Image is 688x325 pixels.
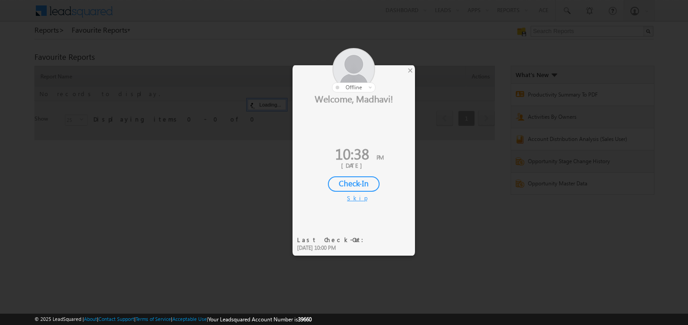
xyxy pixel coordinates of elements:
[136,316,171,322] a: Terms of Service
[376,153,384,161] span: PM
[34,315,312,324] span: © 2025 LeadSquared | | | | |
[297,236,369,244] div: Last Check-Out:
[405,65,415,75] div: ×
[298,316,312,323] span: 39660
[293,92,415,104] div: Welcome, Madhavi!
[208,316,312,323] span: Your Leadsquared Account Number is
[335,143,369,164] span: 10:38
[328,176,380,192] div: Check-In
[299,161,408,170] div: [DATE]
[347,194,361,202] div: Skip
[297,244,369,252] div: [DATE] 10:00 PM
[346,84,362,91] span: offline
[172,316,207,322] a: Acceptable Use
[98,316,134,322] a: Contact Support
[84,316,97,322] a: About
